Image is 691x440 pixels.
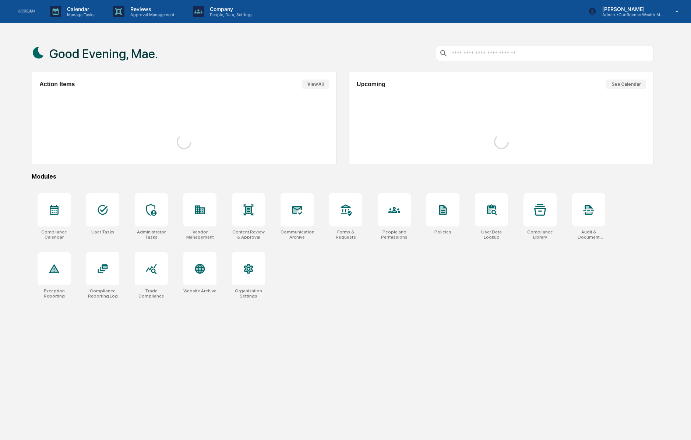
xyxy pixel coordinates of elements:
[329,229,362,240] div: Forms & Requests
[434,229,451,235] div: Policies
[86,288,119,299] div: Compliance Reporting Log
[596,12,665,17] p: Admin • Confidence Wealth Management
[135,229,168,240] div: Administrator Tasks
[124,12,178,17] p: Approval Management
[39,81,75,88] h2: Action Items
[232,229,265,240] div: Content Review & Approval
[606,80,646,89] button: See Calendar
[32,173,653,180] div: Modules
[49,46,158,61] h1: Good Evening, Mae.
[61,12,98,17] p: Manage Tasks
[183,229,216,240] div: Vendor Management
[18,10,35,13] img: logo
[281,229,314,240] div: Communications Archive
[302,80,329,89] button: View All
[124,6,178,12] p: Reviews
[572,229,605,240] div: Audit & Document Logs
[596,6,665,12] p: [PERSON_NAME]
[475,229,508,240] div: User Data Lookup
[183,288,216,293] div: Website Archive
[204,6,256,12] p: Company
[232,288,265,299] div: Organization Settings
[38,288,71,299] div: Exception Reporting
[38,229,71,240] div: Compliance Calendar
[61,6,98,12] p: Calendar
[378,229,411,240] div: People and Permissions
[135,288,168,299] div: Trade Compliance
[357,81,385,88] h2: Upcoming
[91,229,114,235] div: User Tasks
[204,12,256,17] p: People, Data, Settings
[523,229,557,240] div: Compliance Library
